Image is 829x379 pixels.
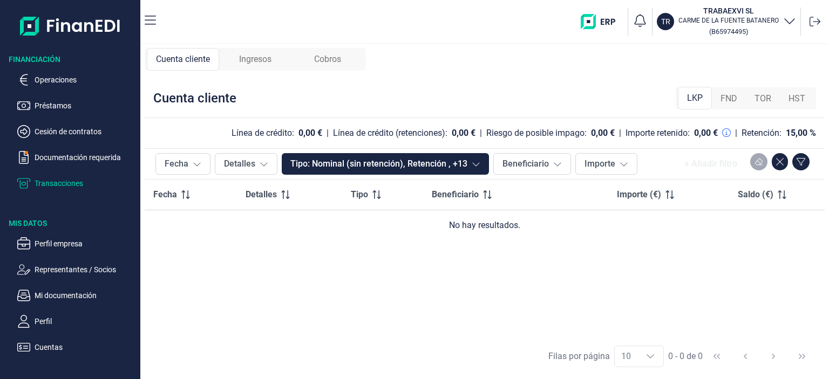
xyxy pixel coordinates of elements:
[314,53,341,66] span: Cobros
[668,352,703,361] span: 0 - 0 de 0
[789,343,815,369] button: Last Page
[687,92,703,105] span: LKP
[155,153,210,175] button: Fecha
[721,92,737,105] span: FND
[581,14,623,29] img: erp
[712,88,746,109] div: FND
[17,151,136,164] button: Documentación requerida
[704,343,730,369] button: First Page
[17,315,136,328] button: Perfil
[333,128,447,139] div: Línea de crédito (retenciones):
[35,289,136,302] p: Mi documentación
[486,128,587,139] div: Riesgo de posible impago:
[20,9,121,43] img: Logo de aplicación
[35,99,136,112] p: Préstamos
[709,27,748,36] small: Copiar cif
[282,153,489,175] button: Tipo: Nominal (sin retención), Retención , +13
[617,188,661,201] span: Importe (€)
[591,128,615,139] div: 0,00 €
[575,153,637,175] button: Importe
[480,127,482,140] div: |
[153,89,236,107] div: Cuenta cliente
[637,346,663,367] div: Choose
[548,350,610,363] div: Filas por página
[291,48,364,71] div: Cobros
[327,127,329,140] div: |
[678,5,779,16] h3: TRABAEXVI SL
[780,88,814,109] div: HST
[239,53,271,66] span: Ingresos
[35,263,136,276] p: Representantes / Socios
[298,128,322,139] div: 0,00 €
[738,188,773,201] span: Saldo (€)
[742,128,782,139] div: Retención:
[452,128,475,139] div: 0,00 €
[732,343,758,369] button: Previous Page
[678,16,779,25] p: CARME DE LA FUENTE BATANERO
[626,128,690,139] div: Importe retenido:
[493,153,571,175] button: Beneficiario
[35,151,136,164] p: Documentación requerida
[153,188,177,201] span: Fecha
[17,289,136,302] button: Mi documentación
[35,125,136,138] p: Cesión de contratos
[35,177,136,190] p: Transacciones
[17,263,136,276] button: Representantes / Socios
[755,92,771,105] span: TOR
[35,73,136,86] p: Operaciones
[661,16,670,27] p: TR
[678,87,712,109] div: LKP
[17,125,136,138] button: Cesión de contratos
[735,127,737,140] div: |
[17,73,136,86] button: Operaciones
[432,188,479,201] span: Beneficiario
[17,99,136,112] button: Préstamos
[786,128,816,139] div: 15,00 %
[219,48,291,71] div: Ingresos
[657,5,796,38] button: TRTRABAEXVI SLCARME DE LA FUENTE BATANERO(B65974495)
[153,219,816,232] div: No hay resultados.
[35,315,136,328] p: Perfil
[789,92,805,105] span: HST
[147,48,219,71] div: Cuenta cliente
[156,53,210,66] span: Cuenta cliente
[35,341,136,354] p: Cuentas
[17,177,136,190] button: Transacciones
[694,128,718,139] div: 0,00 €
[215,153,277,175] button: Detalles
[17,237,136,250] button: Perfil empresa
[619,127,621,140] div: |
[17,341,136,354] button: Cuentas
[246,188,277,201] span: Detalles
[760,343,786,369] button: Next Page
[351,188,368,201] span: Tipo
[35,237,136,250] p: Perfil empresa
[232,128,294,139] div: Línea de crédito:
[746,88,780,109] div: TOR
